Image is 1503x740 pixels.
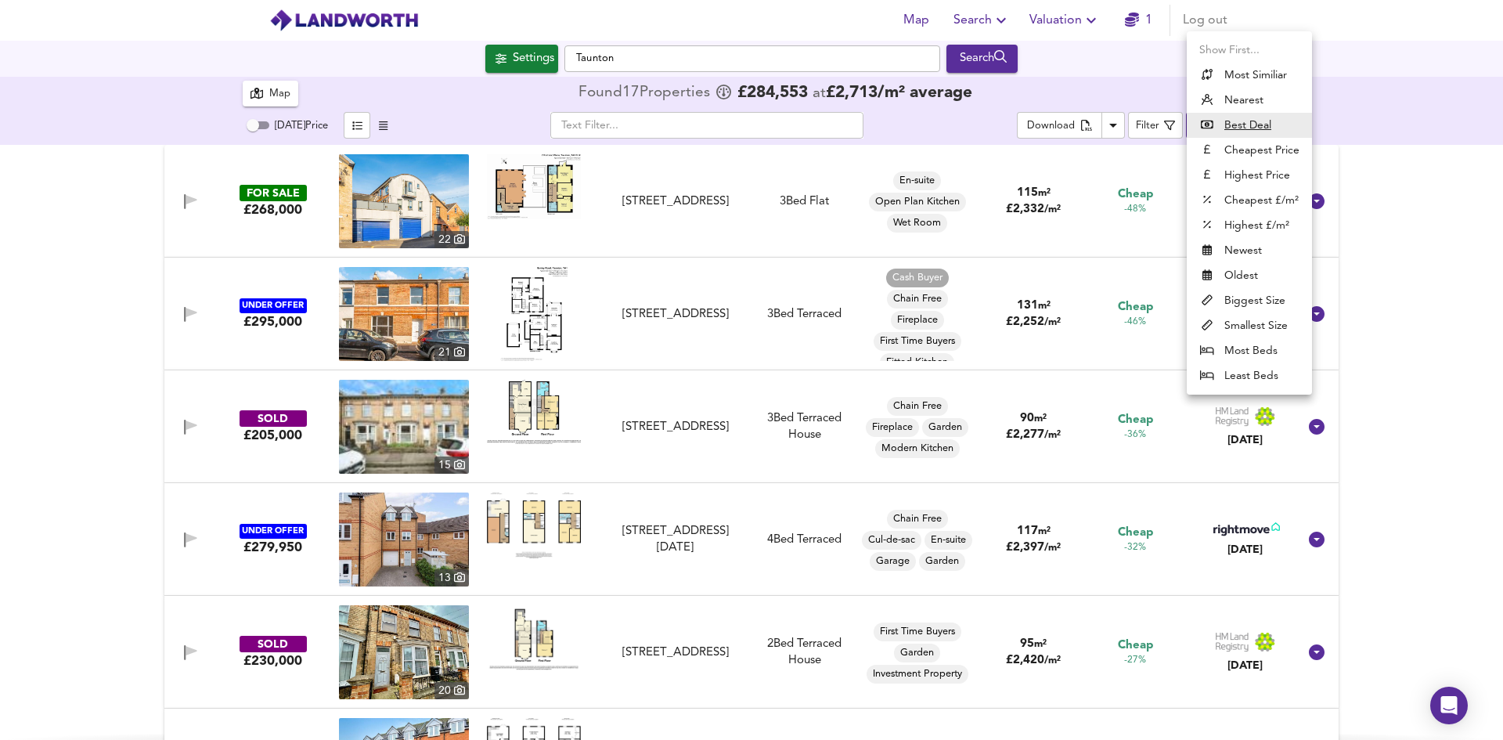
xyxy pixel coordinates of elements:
[1187,263,1312,288] li: Oldest
[1187,63,1312,88] li: Most Similiar
[1187,138,1312,163] li: Cheapest Price
[1187,188,1312,213] li: Cheapest £/m²
[1430,687,1468,724] div: Open Intercom Messenger
[1224,117,1271,133] u: Best Deal
[1187,238,1312,263] li: Newest
[1187,363,1312,388] li: Least Beds
[1187,288,1312,313] li: Biggest Size
[1187,338,1312,363] li: Most Beds
[1187,163,1312,188] li: Highest Price
[1187,213,1312,238] li: Highest £/m²
[1187,88,1312,113] li: Nearest
[1187,313,1312,338] li: Smallest Size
